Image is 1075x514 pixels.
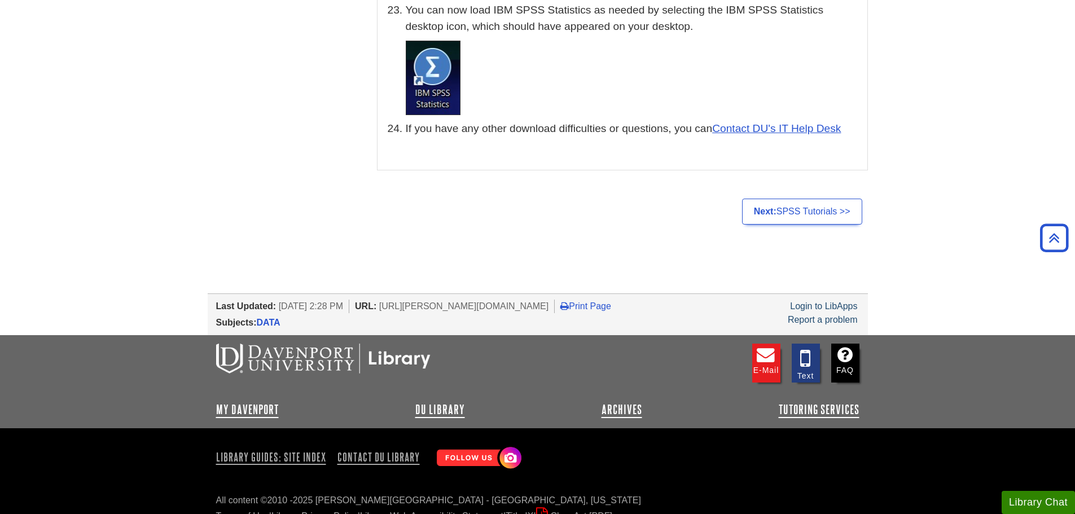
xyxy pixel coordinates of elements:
img: DU Libraries [216,344,431,373]
strong: Next: [754,207,776,216]
a: Library Guides: Site Index [216,447,331,467]
button: Library Chat [1002,491,1075,514]
a: Back to Top [1036,230,1072,245]
span: [DATE] 2:28 PM [279,301,343,311]
a: Next:SPSS Tutorials >> [742,199,862,225]
a: Text [792,344,820,383]
img: SPSS desktop icon for PC. [406,41,460,115]
span: Last Updated: [216,301,277,311]
p: You can now load IBM SPSS Statistics as needed by selecting the IBM SPSS Statistics desktop icon,... [406,2,862,35]
a: E-mail [752,344,780,383]
span: URL: [355,301,376,311]
span: Subjects: [216,318,257,327]
a: Report a problem [788,315,858,324]
a: FAQ [831,344,859,383]
i: Print Page [560,301,569,310]
a: DU Library [415,403,465,416]
span: [URL][PERSON_NAME][DOMAIN_NAME] [379,301,549,311]
a: Contact DU Library [333,447,424,467]
a: Contact DU's IT Help Desk [712,122,841,134]
a: DATA [257,318,280,327]
a: Login to LibApps [790,301,857,311]
a: Tutoring Services [779,403,859,416]
li: If you have any other download difficulties or questions, you can [406,121,862,137]
a: My Davenport [216,403,279,416]
a: Print Page [560,301,611,311]
a: Archives [602,403,642,416]
img: Follow Us! Instagram [431,442,524,475]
